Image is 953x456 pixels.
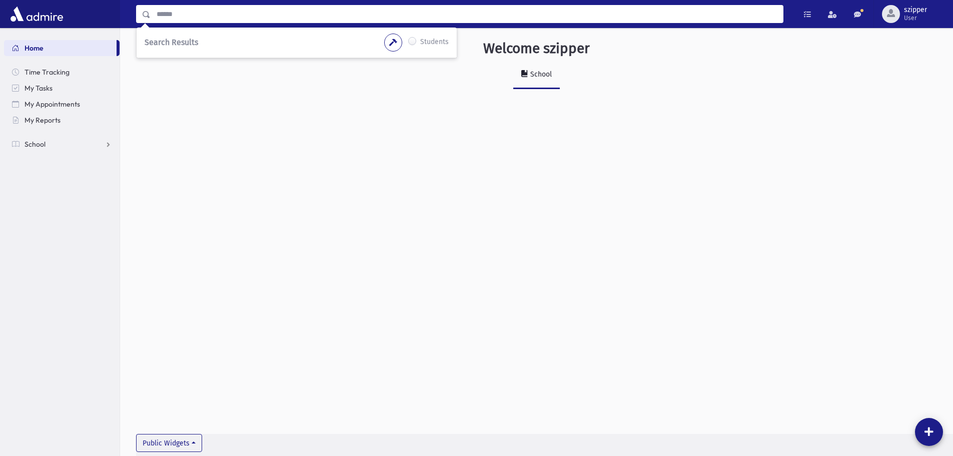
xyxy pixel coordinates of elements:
a: Home [4,40,117,56]
div: School [528,70,552,79]
span: My Reports [25,116,61,125]
span: Time Tracking [25,68,70,77]
h3: Welcome szipper [483,40,590,57]
span: My Tasks [25,84,53,93]
img: AdmirePro [8,4,66,24]
span: szipper [904,6,927,14]
a: Time Tracking [4,64,120,80]
span: My Appointments [25,100,80,109]
span: User [904,14,927,22]
a: My Tasks [4,80,120,96]
input: Search [151,5,783,23]
a: My Appointments [4,96,120,112]
span: Search Results [145,38,198,47]
label: Students [420,37,449,49]
span: School [25,140,46,149]
span: Home [25,44,44,53]
a: School [4,136,120,152]
a: My Reports [4,112,120,128]
a: School [513,61,560,89]
button: Public Widgets [136,434,202,452]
